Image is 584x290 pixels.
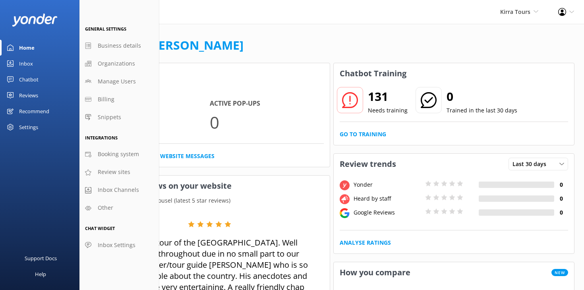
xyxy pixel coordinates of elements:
[447,87,517,106] h2: 0
[334,63,412,84] h3: Chatbot Training
[512,160,551,168] span: Last 30 days
[210,109,324,135] p: 0
[79,181,159,199] a: Inbox Channels
[334,154,402,174] h3: Review trends
[79,145,159,163] a: Booking system
[89,63,330,84] h3: Website Chat
[147,37,244,53] a: [PERSON_NAME]
[352,194,423,203] div: Heard by staff
[160,152,215,160] a: Website Messages
[85,26,126,32] span: General Settings
[554,194,568,203] h4: 0
[89,196,330,205] p: Your current review carousel (latest 5 star reviews)
[25,250,57,266] div: Support Docs
[85,135,118,141] span: Integrations
[98,203,113,212] span: Other
[19,56,33,72] div: Inbox
[19,87,38,103] div: Reviews
[98,41,141,50] span: Business details
[98,59,135,68] span: Organizations
[35,266,46,282] div: Help
[368,106,408,115] p: Needs training
[79,163,159,181] a: Review sites
[89,176,330,196] h3: Showcase reviews on your website
[79,37,159,55] a: Business details
[89,36,244,55] h1: Welcome,
[500,8,530,15] span: Kirra Tours
[554,180,568,189] h4: 0
[19,119,38,135] div: Settings
[98,150,139,159] span: Booking system
[368,87,408,106] h2: 131
[210,99,324,109] h4: Active Pop-ups
[98,168,130,176] span: Review sites
[98,186,139,194] span: Inbox Channels
[334,262,416,283] h3: How you compare
[340,130,386,139] a: Go to Training
[19,103,49,119] div: Recommend
[551,269,568,276] span: New
[89,84,330,93] p: In the last 30 days
[98,113,121,122] span: Snippets
[352,180,423,189] div: Yonder
[352,208,423,217] div: Google Reviews
[79,91,159,108] a: Billing
[98,77,136,86] span: Manage Users
[85,225,115,231] span: Chat Widget
[98,241,135,249] span: Inbox Settings
[79,108,159,126] a: Snippets
[554,208,568,217] h4: 0
[19,72,39,87] div: Chatbot
[79,55,159,73] a: Organizations
[98,95,114,104] span: Billing
[340,238,391,247] a: Analyse Ratings
[79,236,159,254] a: Inbox Settings
[447,106,517,115] p: Trained in the last 30 days
[79,73,159,91] a: Manage Users
[79,199,159,217] a: Other
[12,14,58,27] img: yonder-white-logo.png
[19,40,35,56] div: Home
